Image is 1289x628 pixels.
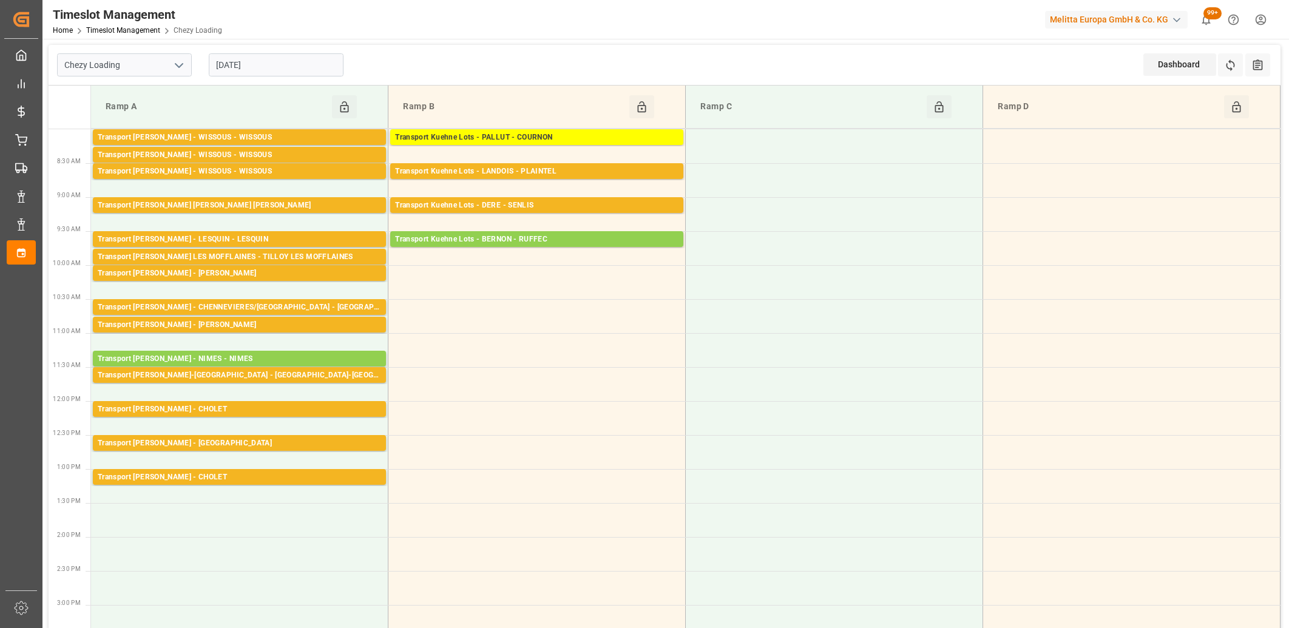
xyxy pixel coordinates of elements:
input: Type to search/select [57,53,192,76]
a: Timeslot Management [86,26,160,35]
span: 9:00 AM [57,192,81,198]
div: Melitta Europa GmbH & Co. KG [1045,11,1188,29]
div: Transport [PERSON_NAME] - CHENNEVIERES/[GEOGRAPHIC_DATA] - [GEOGRAPHIC_DATA]/MARNE CEDEX [98,302,381,314]
button: show 100 new notifications [1193,6,1220,33]
div: Pallets: 2,TU: 128,City: WISSOUS,Arrival: [DATE] 00:00:00 [98,144,381,154]
div: Pallets: 6,TU: 15,City: LESQUIN,Arrival: [DATE] 00:00:00 [98,246,381,256]
a: Home [53,26,73,35]
div: Transport [PERSON_NAME] LES MOFFLAINES - TILLOY LES MOFFLAINES [98,251,381,263]
div: Pallets: 5,TU: 915,City: [GEOGRAPHIC_DATA],Arrival: [DATE] 00:00:00 [98,280,381,290]
span: 11:00 AM [53,328,81,334]
div: Transport Kuehne Lots - PALLUT - COURNON [395,132,678,144]
span: 2:00 PM [57,532,81,538]
span: 1:00 PM [57,464,81,470]
div: Ramp D [993,95,1224,118]
span: 10:30 AM [53,294,81,300]
div: Pallets: 4,TU: 69,City: [GEOGRAPHIC_DATA],Arrival: [DATE] 00:00:00 [98,365,381,376]
div: Ramp A [101,95,332,118]
div: Transport [PERSON_NAME] - CHOLET [98,471,381,484]
div: Timeslot Management [53,5,222,24]
div: Transport [PERSON_NAME] - [PERSON_NAME] [98,319,381,331]
div: Pallets: 11,TU: 1372,City: [GEOGRAPHIC_DATA],Arrival: [DATE] 00:00:00 [98,484,381,494]
input: DD-MM-YYYY [209,53,343,76]
span: 8:30 AM [57,158,81,164]
div: Transport Kuehne Lots - DERE - SENLIS [395,200,678,212]
div: Transport [PERSON_NAME] - CHOLET [98,403,381,416]
div: Pallets: 7,TU: 216,City: [GEOGRAPHIC_DATA]/MARNE CEDEX,Arrival: [DATE] 00:00:00 [98,314,381,324]
div: Pallets: 3,TU: ,City: TILLOY LES MOFFLAINES,Arrival: [DATE] 00:00:00 [98,263,381,274]
span: 12:00 PM [53,396,81,402]
div: Pallets: 3,TU: 556,City: [GEOGRAPHIC_DATA],Arrival: [DATE] 00:00:00 [395,212,678,222]
button: Melitta Europa GmbH & Co. KG [1045,8,1193,31]
span: 2:30 PM [57,566,81,572]
div: Transport [PERSON_NAME] - WISSOUS - WISSOUS [98,149,381,161]
span: 12:30 PM [53,430,81,436]
div: Pallets: 14,TU: 914,City: [GEOGRAPHIC_DATA],Arrival: [DATE] 00:00:00 [98,450,381,460]
div: Transport [PERSON_NAME] - LESQUIN - LESQUIN [98,234,381,246]
span: 11:30 AM [53,362,81,368]
div: Transport Kuehne Lots - LANDOIS - PLAINTEL [395,166,678,178]
div: Pallets: 1,TU: 721,City: RUFFEC,Arrival: [DATE] 00:00:00 [395,246,678,256]
span: 99+ [1203,7,1222,19]
div: Pallets: 11,TU: 250,City: [GEOGRAPHIC_DATA],Arrival: [DATE] 00:00:00 [98,382,381,392]
div: Pallets: 3,TU: 523,City: [GEOGRAPHIC_DATA],Arrival: [DATE] 00:00:00 [395,178,678,188]
span: 1:30 PM [57,498,81,504]
button: Help Center [1220,6,1247,33]
div: Pallets: 15,TU: 780,City: WISSOUS,Arrival: [DATE] 00:00:00 [98,161,381,172]
div: Transport [PERSON_NAME] - [GEOGRAPHIC_DATA] [98,437,381,450]
div: Pallets: ,TU: 85,City: [PERSON_NAME] [PERSON_NAME],Arrival: [DATE] 00:00:00 [98,212,381,222]
div: Ramp C [695,95,927,118]
span: 10:00 AM [53,260,81,266]
div: Ramp B [398,95,629,118]
div: Transport [PERSON_NAME] - WISSOUS - WISSOUS [98,166,381,178]
div: Transport [PERSON_NAME] - WISSOUS - WISSOUS [98,132,381,144]
div: Pallets: 5,TU: 583,City: [GEOGRAPHIC_DATA],Arrival: [DATE] 00:00:00 [395,144,678,154]
div: Transport [PERSON_NAME]-[GEOGRAPHIC_DATA] - [GEOGRAPHIC_DATA]-[GEOGRAPHIC_DATA] [98,370,381,382]
button: open menu [169,56,188,75]
div: Transport [PERSON_NAME] - NIMES - NIMES [98,353,381,365]
div: Dashboard [1143,53,1216,76]
div: Transport Kuehne Lots - BERNON - RUFFEC [395,234,678,246]
div: Transport [PERSON_NAME] [PERSON_NAME] [PERSON_NAME] [98,200,381,212]
div: Pallets: 10,TU: ,City: WISSOUS,Arrival: [DATE] 00:00:00 [98,178,381,188]
div: Pallets: 2,TU: 657,City: [GEOGRAPHIC_DATA],Arrival: [DATE] 00:00:00 [98,331,381,342]
span: 3:00 PM [57,599,81,606]
div: Transport [PERSON_NAME] - [PERSON_NAME] [98,268,381,280]
div: Pallets: 21,TU: 666,City: CHOLET,Arrival: [DATE] 00:00:00 [98,416,381,426]
span: 9:30 AM [57,226,81,232]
